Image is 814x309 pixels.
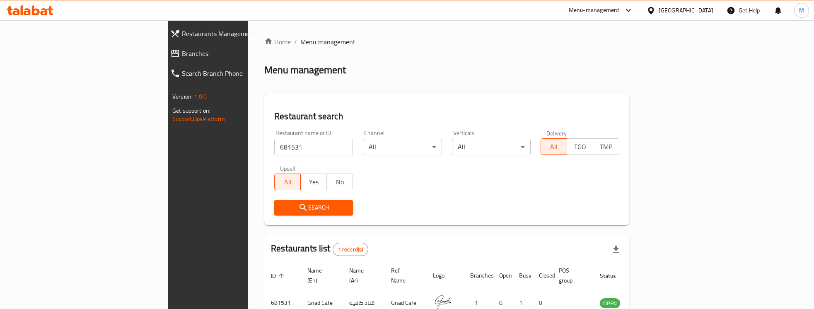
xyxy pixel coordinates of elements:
button: Search [274,200,353,215]
label: Upsell [280,165,295,171]
div: All [363,139,442,155]
span: POS group [559,266,583,285]
th: Open [493,263,512,288]
span: TMP [597,141,616,153]
div: All [452,139,531,155]
button: TMP [593,138,619,155]
h2: Restaurants list [271,242,368,256]
span: Restaurants Management [182,29,297,39]
span: Search Branch Phone [182,68,297,78]
a: Restaurants Management [164,24,304,43]
nav: breadcrumb [264,37,629,47]
span: Menu management [300,37,355,47]
span: 1.0.0 [194,91,207,102]
span: Get support on: [172,105,210,116]
button: TGO [567,138,593,155]
h2: Menu management [264,63,346,77]
span: All [544,141,564,153]
a: Search Branch Phone [164,63,304,83]
div: Export file [606,239,626,259]
div: Menu-management [569,5,620,15]
span: Status [600,271,627,281]
div: Total records count [333,243,369,256]
button: No [326,174,353,190]
span: No [330,176,350,188]
h2: Restaurant search [274,110,619,123]
span: All [278,176,297,188]
button: Yes [300,174,327,190]
span: M [799,6,804,15]
span: OPEN [600,299,620,308]
button: All [274,174,301,190]
span: Name (En) [307,266,333,285]
span: Name (Ar) [349,266,374,285]
div: OPEN [600,298,620,308]
th: Closed [532,263,552,288]
th: Branches [464,263,493,288]
span: TGO [570,141,590,153]
div: [GEOGRAPHIC_DATA] [659,6,713,15]
label: Delivery [546,130,567,136]
th: Busy [512,263,532,288]
span: 1 record(s) [333,246,368,253]
span: Version: [172,91,193,102]
a: Support.OpsPlatform [172,113,225,124]
span: ID [271,271,287,281]
a: Branches [164,43,304,63]
th: Logo [426,263,464,288]
span: Yes [304,176,324,188]
span: Ref. Name [391,266,416,285]
input: Search for restaurant name or ID.. [274,139,353,155]
button: All [541,138,567,155]
span: Branches [182,48,297,58]
span: Search [281,203,346,213]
